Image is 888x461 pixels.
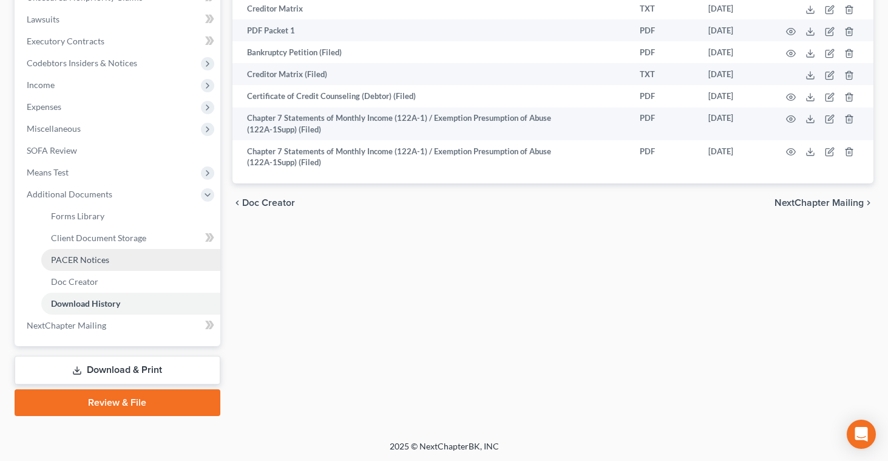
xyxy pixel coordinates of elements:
a: SOFA Review [17,140,220,162]
td: [DATE] [699,85,771,107]
a: Executory Contracts [17,30,220,52]
span: Codebtors Insiders & Notices [27,58,137,68]
a: Doc Creator [41,271,220,293]
span: Lawsuits [27,14,59,24]
td: Chapter 7 Statements of Monthly Income (122A-1) / Exemption Presumption of Abuse (122A-1Supp) (Fi... [232,140,563,174]
td: Bankruptcy Petition (Filed) [232,41,563,63]
td: PDF [630,41,699,63]
span: Means Test [27,167,69,177]
td: [DATE] [699,140,771,174]
td: [DATE] [699,108,771,141]
a: Client Document Storage [41,227,220,249]
a: Forms Library [41,205,220,227]
a: NextChapter Mailing [17,315,220,336]
div: Open Intercom Messenger [847,420,876,449]
button: NextChapter Mailing chevron_right [774,198,873,208]
span: Income [27,80,55,90]
td: Chapter 7 Statements of Monthly Income (122A-1) / Exemption Presumption of Abuse (122A-1Supp) (Fi... [232,108,563,141]
td: PDF [630,85,699,107]
span: Forms Library [51,211,104,221]
td: TXT [630,63,699,85]
a: PACER Notices [41,249,220,271]
i: chevron_left [232,198,242,208]
td: Certificate of Credit Counseling (Debtor) (Filed) [232,85,563,107]
td: PDF [630,108,699,141]
td: [DATE] [699,63,771,85]
span: PACER Notices [51,254,109,265]
span: Doc Creator [51,276,98,287]
td: PDF [630,19,699,41]
span: Expenses [27,101,61,112]
a: Download & Print [15,356,220,384]
a: Lawsuits [17,9,220,30]
td: PDF Packet 1 [232,19,563,41]
span: SOFA Review [27,145,77,155]
td: [DATE] [699,19,771,41]
span: NextChapter Mailing [27,320,106,330]
span: Additional Documents [27,189,112,199]
td: [DATE] [699,41,771,63]
span: Executory Contracts [27,36,104,46]
i: chevron_right [864,198,873,208]
td: Creditor Matrix (Filed) [232,63,563,85]
td: PDF [630,140,699,174]
span: Client Document Storage [51,233,146,243]
span: Download History [51,298,120,309]
span: NextChapter Mailing [774,198,864,208]
button: chevron_left Doc Creator [232,198,295,208]
a: Review & File [15,389,220,416]
a: Download History [41,293,220,315]
span: Miscellaneous [27,123,81,134]
span: Doc Creator [242,198,295,208]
